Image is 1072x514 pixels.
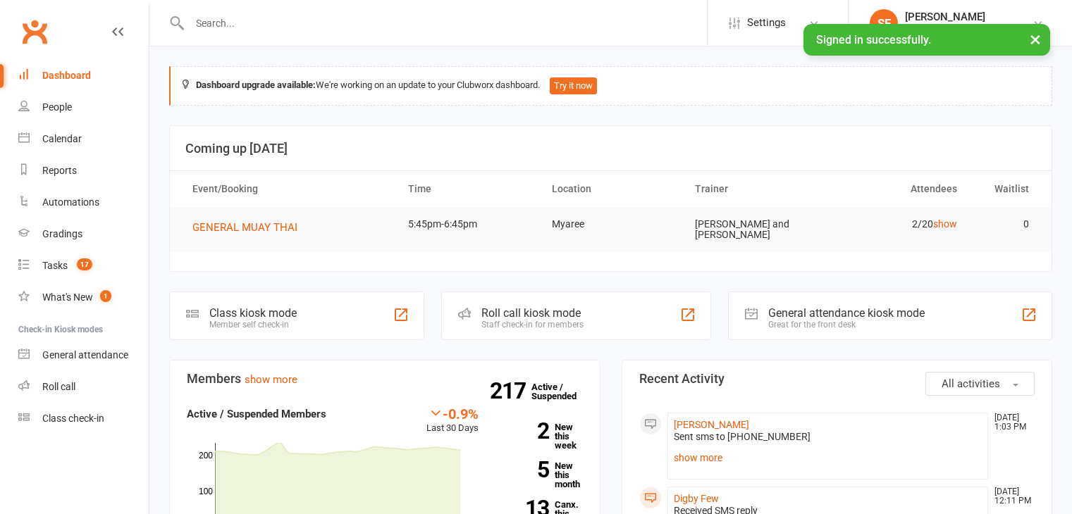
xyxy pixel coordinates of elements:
time: [DATE] 12:11 PM [987,487,1034,506]
a: show [933,218,957,230]
th: Trainer [682,171,826,207]
div: Staff check-in for members [481,320,584,330]
span: Signed in successfully. [816,33,931,46]
th: Waitlist [970,171,1042,207]
button: GENERAL MUAY THAI [192,219,307,236]
div: Member self check-in [209,320,297,330]
div: We're working on an update to your Clubworx dashboard. [169,66,1052,106]
div: General attendance kiosk mode [768,306,925,320]
a: People [18,92,149,123]
h3: Recent Activity [639,372,1035,386]
div: SF [870,9,898,37]
button: All activities [925,372,1035,396]
div: Champions [PERSON_NAME] [905,23,1033,36]
div: Last 30 Days [426,406,479,436]
th: Event/Booking [180,171,395,207]
button: × [1023,24,1048,54]
div: -0.9% [426,406,479,421]
div: What's New [42,292,93,303]
div: General attendance [42,349,128,361]
strong: 2 [500,420,549,441]
span: GENERAL MUAY THAI [192,221,297,234]
a: Digby Few [674,493,719,504]
div: Roll call kiosk mode [481,306,584,320]
td: 2/20 [826,208,970,241]
th: Time [395,171,539,207]
a: Gradings [18,218,149,250]
a: show more [674,448,982,468]
a: 217Active / Suspended [531,372,593,411]
strong: Active / Suspended Members [187,408,326,420]
div: Roll call [42,381,75,392]
div: Automations [42,196,99,208]
a: 2New this week [500,422,583,450]
strong: 5 [500,459,549,480]
a: 5New this month [500,461,583,489]
span: All activities [942,377,1000,390]
span: 1 [100,290,111,302]
h3: Coming up [DATE] [185,142,1036,156]
div: [PERSON_NAME] [905,11,1033,23]
strong: 217 [490,380,531,401]
a: Clubworx [17,14,52,49]
td: Myaree [539,208,683,241]
div: Class check-in [42,413,104,424]
a: What's New1 [18,282,149,313]
th: Attendees [826,171,970,207]
a: Calendar [18,123,149,155]
a: Tasks 17 [18,250,149,282]
h3: Members [187,372,583,386]
span: 17 [77,258,92,270]
td: 5:45pm-6:45pm [395,208,539,241]
button: Try it now [550,77,597,94]
td: 0 [970,208,1042,241]
span: Settings [747,7,786,39]
div: Great for the front desk [768,320,925,330]
div: Tasks [42,260,68,271]
span: Sent sms to [PHONE_NUMBER] [674,431,811,442]
div: Reports [42,165,77,176]
a: show more [245,373,297,386]
a: Class kiosk mode [18,403,149,434]
input: Search... [185,13,707,33]
a: [PERSON_NAME] [674,419,749,430]
td: [PERSON_NAME] and [PERSON_NAME] [682,208,826,252]
time: [DATE] 1:03 PM [987,413,1034,432]
a: General attendance kiosk mode [18,339,149,371]
a: Automations [18,187,149,218]
strong: Dashboard upgrade available: [196,80,316,90]
a: Roll call [18,371,149,403]
div: Class kiosk mode [209,306,297,320]
a: Dashboard [18,60,149,92]
div: Dashboard [42,70,91,81]
a: Reports [18,155,149,187]
th: Location [539,171,683,207]
div: Calendar [42,133,82,144]
div: People [42,101,72,113]
div: Gradings [42,228,82,239]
